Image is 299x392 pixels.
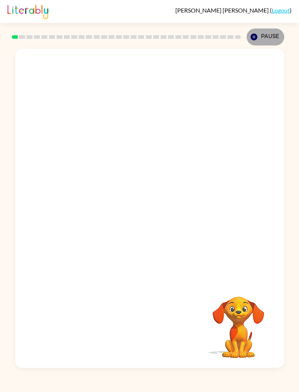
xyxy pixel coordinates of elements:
button: Pause [247,28,284,45]
div: ( ) [175,7,292,14]
video: Your browser must support playing .mp4 files to use Literably. Please try using another browser. [202,285,275,359]
img: Literably [7,3,48,19]
span: [PERSON_NAME] [PERSON_NAME] [175,7,270,14]
a: Logout [272,7,290,14]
